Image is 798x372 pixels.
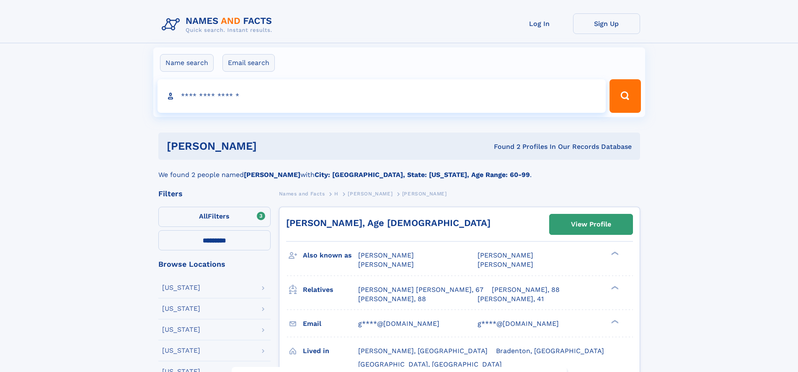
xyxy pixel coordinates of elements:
div: Browse Locations [158,260,271,268]
a: [PERSON_NAME], 41 [478,294,544,304]
a: Log In [506,13,573,34]
span: Bradenton, [GEOGRAPHIC_DATA] [496,347,604,355]
input: search input [158,79,606,113]
label: Filters [158,207,271,227]
a: Names and Facts [279,188,325,199]
a: View Profile [550,214,633,234]
div: We found 2 people named with . [158,160,640,180]
div: [US_STATE] [162,284,200,291]
label: Name search [160,54,214,72]
span: [PERSON_NAME] [478,251,533,259]
a: [PERSON_NAME] [348,188,393,199]
a: [PERSON_NAME], 88 [358,294,426,304]
span: H [334,191,338,197]
div: ❯ [609,319,619,324]
h3: Relatives [303,283,358,297]
div: ❯ [609,251,619,256]
div: View Profile [571,215,611,234]
span: [PERSON_NAME] [358,260,414,268]
div: Found 2 Profiles In Our Records Database [375,142,632,151]
span: [GEOGRAPHIC_DATA], [GEOGRAPHIC_DATA] [358,360,502,368]
b: City: [GEOGRAPHIC_DATA], State: [US_STATE], Age Range: 60-99 [315,171,530,179]
b: [PERSON_NAME] [244,171,300,179]
h1: [PERSON_NAME] [167,141,375,151]
a: [PERSON_NAME] [PERSON_NAME], 67 [358,285,483,294]
h3: Also known as [303,248,358,263]
div: [US_STATE] [162,347,200,354]
a: [PERSON_NAME], Age [DEMOGRAPHIC_DATA] [286,218,491,228]
span: [PERSON_NAME] [358,251,414,259]
div: [US_STATE] [162,305,200,312]
h3: Email [303,317,358,331]
span: [PERSON_NAME] [478,260,533,268]
img: Logo Names and Facts [158,13,279,36]
div: Filters [158,190,271,198]
label: Email search [222,54,275,72]
a: H [334,188,338,199]
button: Search Button [609,79,640,113]
a: [PERSON_NAME], 88 [492,285,560,294]
span: [PERSON_NAME] [402,191,447,197]
a: Sign Up [573,13,640,34]
span: All [199,212,208,220]
span: [PERSON_NAME], [GEOGRAPHIC_DATA] [358,347,488,355]
h3: Lived in [303,344,358,358]
span: [PERSON_NAME] [348,191,393,197]
div: ❯ [609,285,619,290]
div: [US_STATE] [162,326,200,333]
